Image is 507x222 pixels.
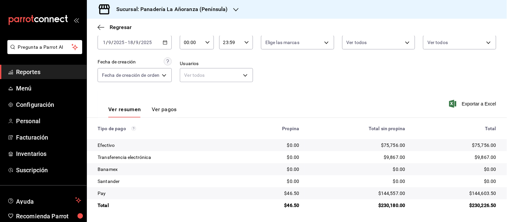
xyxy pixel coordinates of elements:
[16,100,81,109] span: Configuración
[416,202,496,209] div: $230,226.50
[152,106,177,118] button: Ver pagos
[16,166,81,175] span: Suscripción
[416,126,496,131] div: Total
[416,142,496,149] div: $75,756.00
[16,133,81,142] span: Facturación
[16,196,73,204] span: Ayuda
[127,40,133,45] input: --
[141,40,152,45] input: ----
[106,40,108,45] span: /
[248,202,299,209] div: $46.50
[108,40,111,45] input: --
[103,40,106,45] input: --
[310,166,405,173] div: $0.00
[98,58,136,65] div: Fecha de creación
[416,178,496,185] div: $0.00
[16,84,81,93] span: Menú
[98,126,237,131] div: Tipo de pago
[113,40,125,45] input: ----
[310,154,405,161] div: $9,867.00
[310,202,405,209] div: $230,180.00
[451,100,496,108] button: Exportar a Excel
[248,166,299,173] div: $0.00
[108,106,141,118] button: Ver resumen
[248,190,299,197] div: $46.50
[310,178,405,185] div: $0.00
[16,149,81,158] span: Inventarios
[98,24,132,30] button: Regresar
[416,190,496,197] div: $144,603.50
[347,39,367,46] span: Ver todos
[427,39,448,46] span: Ver todos
[133,40,135,45] span: /
[98,142,237,149] div: Efectivo
[98,166,237,173] div: Banamex
[180,61,253,66] label: Usuarios
[108,106,177,118] div: navigation tabs
[111,5,228,13] h3: Sucursal: Panadería La Añoranza (Península)
[416,154,496,161] div: $9,867.00
[111,40,113,45] span: /
[265,39,299,46] span: Elige las marcas
[16,212,81,221] span: Recomienda Parrot
[98,154,237,161] div: Transferencia electrónica
[5,48,82,55] a: Pregunta a Parrot AI
[110,24,132,30] span: Regresar
[74,17,79,23] button: open_drawer_menu
[16,117,81,126] span: Personal
[98,178,237,185] div: Santander
[16,67,81,76] span: Reportes
[248,154,299,161] div: $0.00
[98,190,237,197] div: Pay
[248,126,299,131] div: Propina
[248,178,299,185] div: $0.00
[180,68,253,82] div: Ver todos
[131,126,136,131] svg: Los pagos realizados con Pay y otras terminales son montos brutos.
[102,72,159,78] span: Fecha de creación de orden
[416,166,496,173] div: $0.00
[125,40,127,45] span: -
[310,142,405,149] div: $75,756.00
[18,44,72,51] span: Pregunta a Parrot AI
[98,202,237,209] div: Total
[7,40,82,54] button: Pregunta a Parrot AI
[136,40,139,45] input: --
[139,40,141,45] span: /
[310,190,405,197] div: $144,557.00
[310,126,405,131] div: Total sin propina
[248,142,299,149] div: $0.00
